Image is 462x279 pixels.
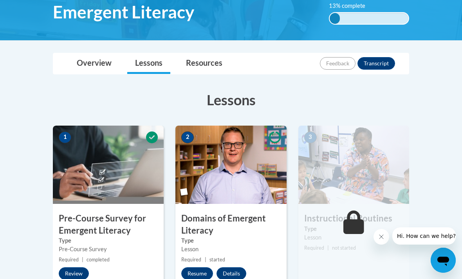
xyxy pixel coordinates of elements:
div: Pre-Course Survey [59,245,158,254]
div: 13% complete [330,13,340,24]
span: Required [59,257,79,263]
img: Course Image [53,126,164,204]
span: 1 [59,131,71,143]
img: Course Image [175,126,286,204]
span: Required [181,257,201,263]
a: Resources [178,53,230,74]
h3: Domains of Emergent Literacy [175,212,286,237]
label: Type [59,236,158,245]
div: Lesson [181,245,280,254]
span: 2 [181,131,194,143]
div: Lesson [304,233,403,242]
span: | [327,245,329,251]
span: Required [304,245,324,251]
span: | [205,257,206,263]
label: Type [181,236,280,245]
span: Emergent Literacy [53,2,194,22]
label: Type [304,225,403,233]
span: not started [332,245,356,251]
span: | [82,257,83,263]
button: Transcript [357,57,395,70]
iframe: Close message [374,229,389,245]
h3: Pre-Course Survey for Emergent Literacy [53,212,164,237]
h3: Instructional Routines [298,212,409,225]
iframe: Button to launch messaging window [431,248,456,273]
a: Lessons [127,53,170,74]
button: Feedback [320,57,356,70]
h3: Lessons [53,90,409,110]
span: 3 [304,131,317,143]
span: completed [87,257,110,263]
img: Course Image [298,126,409,204]
span: started [209,257,225,263]
label: 13% complete [329,2,374,10]
iframe: Message from company [392,227,456,245]
a: Overview [69,53,119,74]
